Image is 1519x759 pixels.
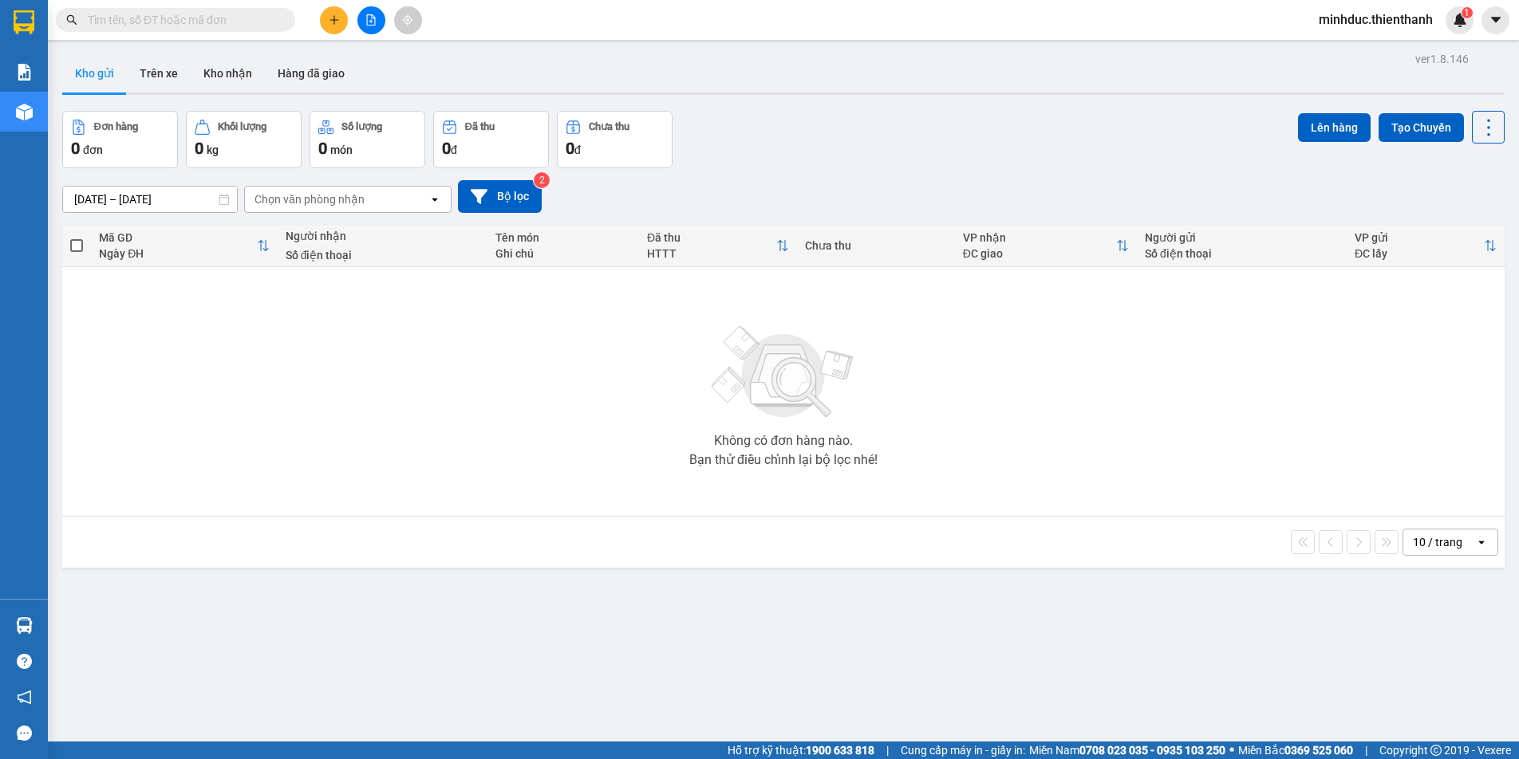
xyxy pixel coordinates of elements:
[286,230,479,242] div: Người nhận
[805,239,947,252] div: Chưa thu
[1029,741,1225,759] span: Miền Nam
[647,231,776,244] div: Đã thu
[94,121,138,132] div: Đơn hàng
[402,14,413,26] span: aim
[127,54,191,92] button: Trên xe
[589,121,629,132] div: Chưa thu
[1365,741,1367,759] span: |
[330,144,353,156] span: món
[1238,741,1353,759] span: Miền Bắc
[207,144,219,156] span: kg
[714,435,853,447] div: Không có đơn hàng nào.
[495,247,631,260] div: Ghi chú
[1464,7,1470,18] span: 1
[1355,231,1484,244] div: VP gửi
[341,121,382,132] div: Số lượng
[458,180,542,213] button: Bộ lọc
[574,144,581,156] span: đ
[320,6,348,34] button: plus
[1462,7,1473,18] sup: 1
[1355,247,1484,260] div: ĐC lấy
[17,726,32,741] span: message
[1284,744,1353,757] strong: 0369 525 060
[365,14,377,26] span: file-add
[963,247,1116,260] div: ĐC giao
[1298,113,1371,142] button: Lên hàng
[99,247,257,260] div: Ngày ĐH
[566,139,574,158] span: 0
[16,617,33,634] img: warehouse-icon
[91,225,278,267] th: Toggle SortBy
[1430,745,1442,756] span: copyright
[1347,225,1505,267] th: Toggle SortBy
[1489,13,1503,27] span: caret-down
[83,144,103,156] span: đơn
[357,6,385,34] button: file-add
[318,139,327,158] span: 0
[66,14,77,26] span: search
[955,225,1137,267] th: Toggle SortBy
[806,744,874,757] strong: 1900 633 818
[17,690,32,705] span: notification
[728,741,874,759] span: Hỗ trợ kỹ thuật:
[1415,50,1469,68] div: ver 1.8.146
[428,193,441,206] svg: open
[99,231,257,244] div: Mã GD
[186,111,302,168] button: Khối lượng0kg
[1379,113,1464,142] button: Tạo Chuyến
[16,104,33,120] img: warehouse-icon
[17,654,32,669] span: question-circle
[704,317,863,428] img: svg+xml;base64,PHN2ZyBjbGFzcz0ibGlzdC1wbHVnX19zdmciIHhtbG5zPSJodHRwOi8vd3d3LnczLm9yZy8yMDAwL3N2Zy...
[451,144,457,156] span: đ
[191,54,265,92] button: Kho nhận
[647,247,776,260] div: HTTT
[1229,747,1234,753] span: ⚪️
[1482,6,1509,34] button: caret-down
[495,231,631,244] div: Tên món
[329,14,340,26] span: plus
[394,6,422,34] button: aim
[639,225,797,267] th: Toggle SortBy
[1145,247,1339,260] div: Số điện thoại
[433,111,549,168] button: Đã thu0đ
[14,10,34,34] img: logo-vxr
[310,111,425,168] button: Số lượng0món
[254,191,365,207] div: Chọn văn phòng nhận
[534,172,550,188] sup: 2
[88,11,276,29] input: Tìm tên, số ĐT hoặc mã đơn
[442,139,451,158] span: 0
[1145,231,1339,244] div: Người gửi
[71,139,80,158] span: 0
[1453,13,1467,27] img: icon-new-feature
[557,111,673,168] button: Chưa thu0đ
[1475,536,1488,549] svg: open
[465,121,495,132] div: Đã thu
[265,54,357,92] button: Hàng đã giao
[689,454,878,466] div: Bạn thử điều chỉnh lại bộ lọc nhé!
[195,139,203,158] span: 0
[886,741,889,759] span: |
[218,121,266,132] div: Khối lượng
[62,111,178,168] button: Đơn hàng0đơn
[1079,744,1225,757] strong: 0708 023 035 - 0935 103 250
[1413,534,1462,550] div: 10 / trang
[62,54,127,92] button: Kho gửi
[1306,10,1446,29] span: minhduc.thienthanh
[286,249,479,262] div: Số điện thoại
[16,64,33,81] img: solution-icon
[63,187,237,212] input: Select a date range.
[963,231,1116,244] div: VP nhận
[901,741,1025,759] span: Cung cấp máy in - giấy in:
